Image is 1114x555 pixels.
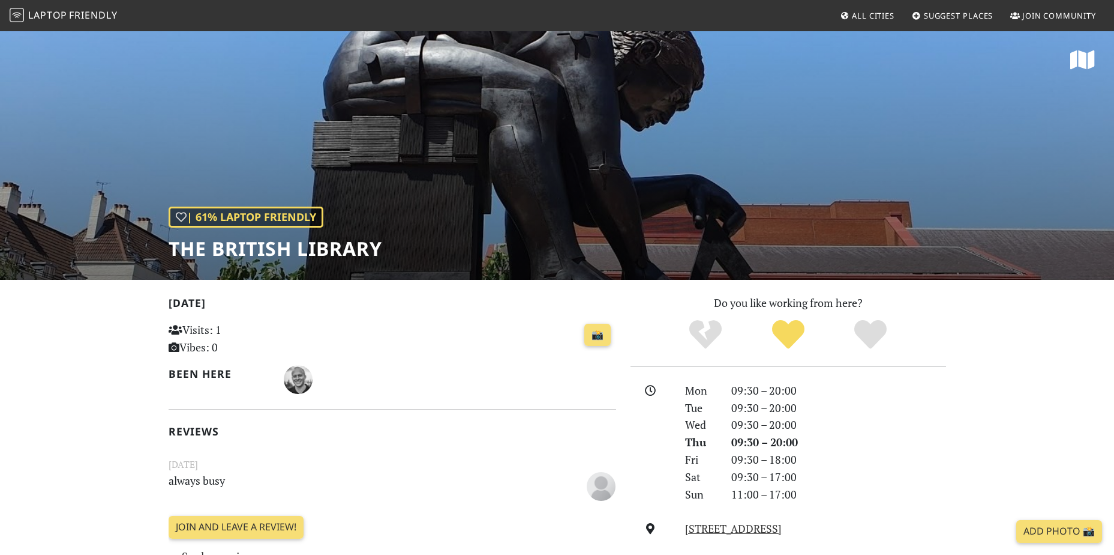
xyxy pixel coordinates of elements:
span: Laptop [28,8,67,22]
span: Join Community [1022,10,1096,21]
h2: Reviews [169,425,616,438]
span: Suggest Places [924,10,993,21]
span: All Cities [852,10,894,21]
img: blank-535327c66bd565773addf3077783bbfce4b00ec00e9fd257753287c682c7fa38.png [587,472,615,501]
a: Join and leave a review! [169,516,304,539]
h2: [DATE] [169,297,616,314]
div: 09:30 – 20:00 [724,399,953,417]
a: Join Community [1005,5,1101,26]
div: No [664,318,747,351]
a: Add Photo 📸 [1016,520,1102,543]
h1: The British Library [169,237,382,260]
div: | 61% Laptop Friendly [169,207,323,228]
h2: Been here [169,368,270,380]
div: Sun [678,486,723,503]
a: All Cities [835,5,899,26]
div: Wed [678,416,723,434]
small: [DATE] [161,457,623,472]
div: 09:30 – 17:00 [724,469,953,486]
img: LaptopFriendly [10,8,24,22]
span: Anonymous [587,478,615,492]
p: Visits: 1 Vibes: 0 [169,321,308,356]
span: Spencer Brown [284,371,313,386]
p: Do you like working from here? [630,294,946,312]
div: 09:30 – 20:00 [724,416,953,434]
div: 09:30 – 18:00 [724,451,953,469]
div: 11:00 – 17:00 [724,486,953,503]
a: 📸 [584,324,611,347]
img: 3118-spencer.jpg [284,365,313,394]
div: 09:30 – 20:00 [724,382,953,399]
div: Definitely! [829,318,912,351]
div: Sat [678,469,723,486]
div: Tue [678,399,723,417]
div: Fri [678,451,723,469]
p: always busy [161,472,547,499]
div: Thu [678,434,723,451]
a: [STREET_ADDRESS] [685,521,782,536]
div: Yes [747,318,830,351]
div: Mon [678,382,723,399]
a: Suggest Places [907,5,998,26]
a: LaptopFriendly LaptopFriendly [10,5,118,26]
span: Friendly [69,8,117,22]
div: 09:30 – 20:00 [724,434,953,451]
